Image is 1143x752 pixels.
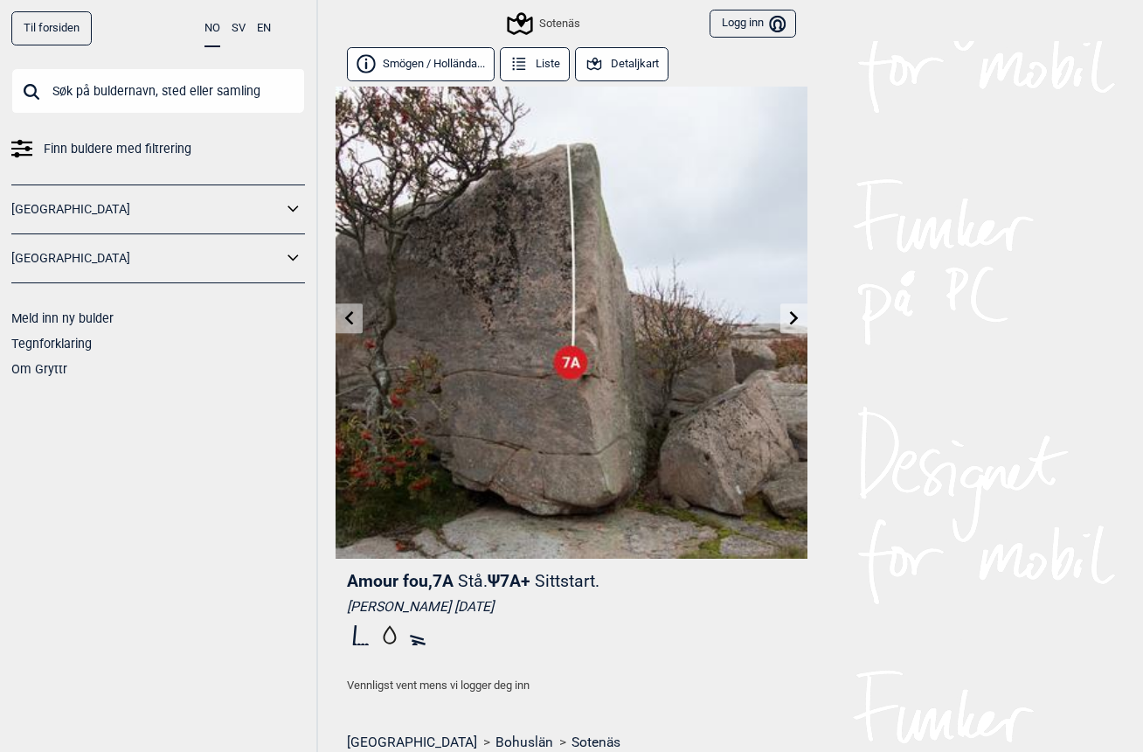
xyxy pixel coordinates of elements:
[347,571,454,591] span: Amour fou , 7A
[11,246,282,271] a: [GEOGRAPHIC_DATA]
[336,87,807,559] img: Amour fou 211010
[509,13,580,34] div: Sotenäs
[11,362,67,376] a: Om Gryttr
[11,197,282,222] a: [GEOGRAPHIC_DATA]
[204,11,220,47] button: NO
[710,10,796,38] button: Logg inn
[347,734,796,751] nav: > >
[11,311,114,325] a: Meld inn ny bulder
[11,11,92,45] a: Til forsiden
[232,11,246,45] button: SV
[347,677,796,694] p: Vennligst vent mens vi logger deg inn
[500,47,570,81] button: Liste
[44,136,191,162] span: Finn buldere med filtrering
[347,734,477,751] a: [GEOGRAPHIC_DATA]
[571,734,620,751] a: Sotenäs
[347,598,796,616] div: [PERSON_NAME] [DATE]
[347,47,495,81] button: Smögen / Hollända...
[257,11,271,45] button: EN
[458,571,488,591] p: Stå.
[11,68,305,114] input: Søk på buldernavn, sted eller samling
[535,571,599,591] p: Sittstart.
[488,571,599,591] span: Ψ 7A+
[11,337,92,351] a: Tegnforklaring
[495,734,553,751] a: Bohuslän
[11,136,305,162] a: Finn buldere med filtrering
[575,47,668,81] button: Detaljkart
